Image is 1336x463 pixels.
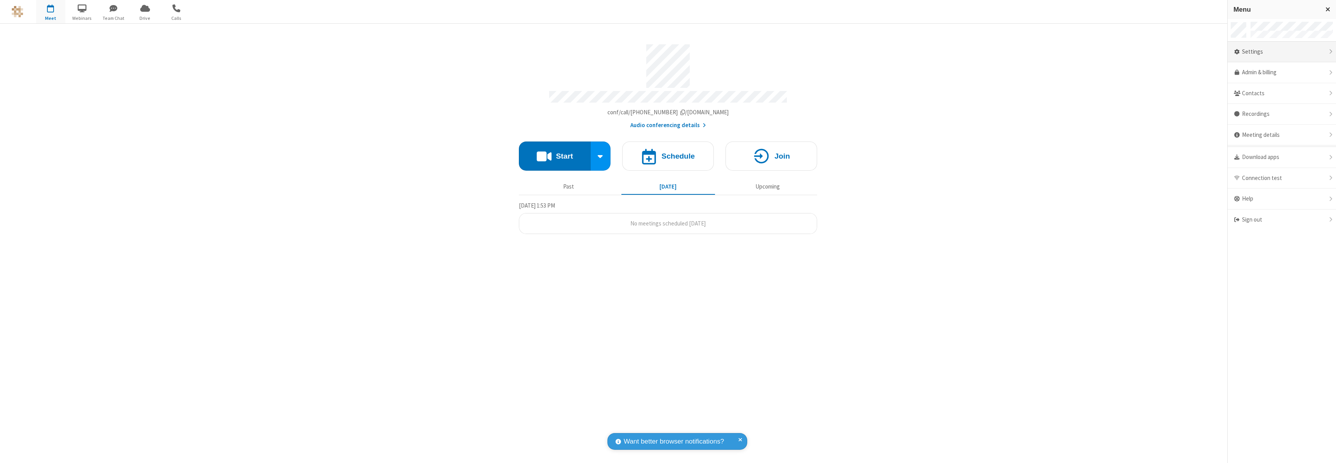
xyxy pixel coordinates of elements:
section: Account details [519,38,817,130]
div: Connection test [1228,168,1336,189]
div: Download apps [1228,147,1336,168]
h4: Schedule [661,152,695,160]
button: Past [522,179,616,194]
section: Today's Meetings [519,201,817,234]
h3: Menu [1233,6,1319,13]
div: Recordings [1228,104,1336,125]
span: Team Chat [99,15,128,22]
button: Upcoming [721,179,814,194]
div: Settings [1228,42,1336,63]
div: Meeting details [1228,125,1336,146]
iframe: Chat [1317,443,1330,458]
span: Copy my meeting room link [607,108,729,116]
button: Join [725,142,817,171]
span: Webinars [68,15,97,22]
span: [DATE] 1:53 PM [519,202,555,209]
button: Start [519,142,591,171]
a: Admin & billing [1228,62,1336,83]
span: Meet [36,15,65,22]
span: No meetings scheduled [DATE] [630,220,706,227]
span: Want better browser notifications? [624,437,724,447]
button: [DATE] [621,179,715,194]
h4: Start [556,152,573,160]
div: Sign out [1228,210,1336,230]
button: Audio conferencing details [630,121,706,130]
span: Drive [130,15,160,22]
div: Start conference options [591,142,611,171]
button: Schedule [622,142,714,171]
div: Help [1228,189,1336,210]
img: QA Selenium DO NOT DELETE OR CHANGE [12,6,23,17]
div: Contacts [1228,83,1336,104]
span: Calls [162,15,191,22]
button: Copy my meeting room linkCopy my meeting room link [607,108,729,117]
h4: Join [774,152,790,160]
